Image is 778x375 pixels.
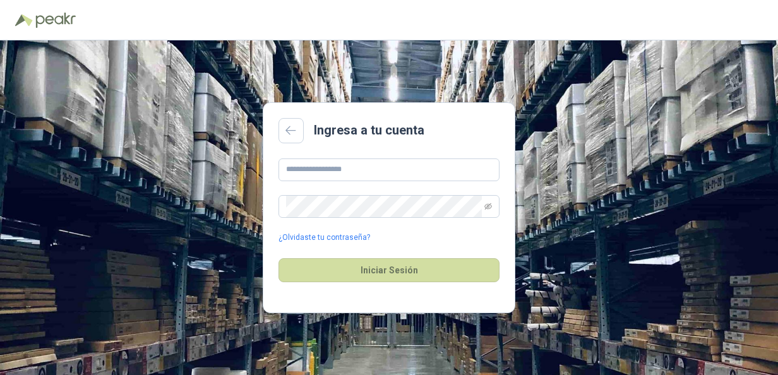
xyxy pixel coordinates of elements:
[15,14,33,27] img: Logo
[278,232,370,244] a: ¿Olvidaste tu contraseña?
[484,203,492,210] span: eye-invisible
[35,13,76,28] img: Peakr
[278,258,500,282] button: Iniciar Sesión
[314,121,424,140] h2: Ingresa a tu cuenta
